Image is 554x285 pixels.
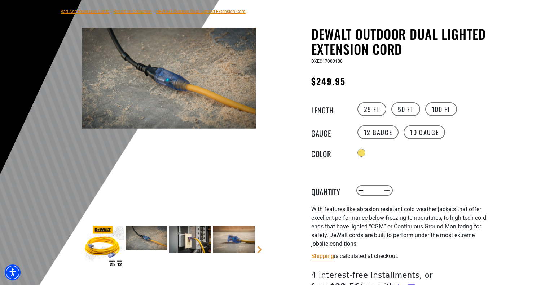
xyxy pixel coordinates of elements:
label: 12 Gauge [357,125,399,139]
label: 25 FT [357,102,386,116]
a: Return to Collection [114,9,152,14]
h1: DEWALT Outdoor Dual Lighted Extension Cord [311,26,488,57]
label: Quantity [311,186,347,195]
legend: Color [311,148,347,157]
div: Accessibility Menu [5,264,21,280]
a: Bad Ass Extension Cords [61,9,109,14]
span: DEWALT Outdoor Dual Lighted Extension Cord [156,9,246,14]
a: Shipping [311,253,334,259]
legend: Gauge [311,128,347,137]
span: With features like abrasion resistant cold weather jackets that offer excellent performance below... [311,206,486,247]
span: › [111,9,112,14]
label: 50 FT [391,102,420,116]
a: Next [256,246,263,253]
legend: Length [311,104,347,114]
label: 10 Gauge [404,125,445,139]
nav: breadcrumbs [61,7,246,15]
label: 100 FT [425,102,457,116]
div: is calculated at checkout. [311,251,488,261]
span: DXEC17003100 [311,59,343,64]
span: $249.95 [311,75,346,88]
span: › [153,9,155,14]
